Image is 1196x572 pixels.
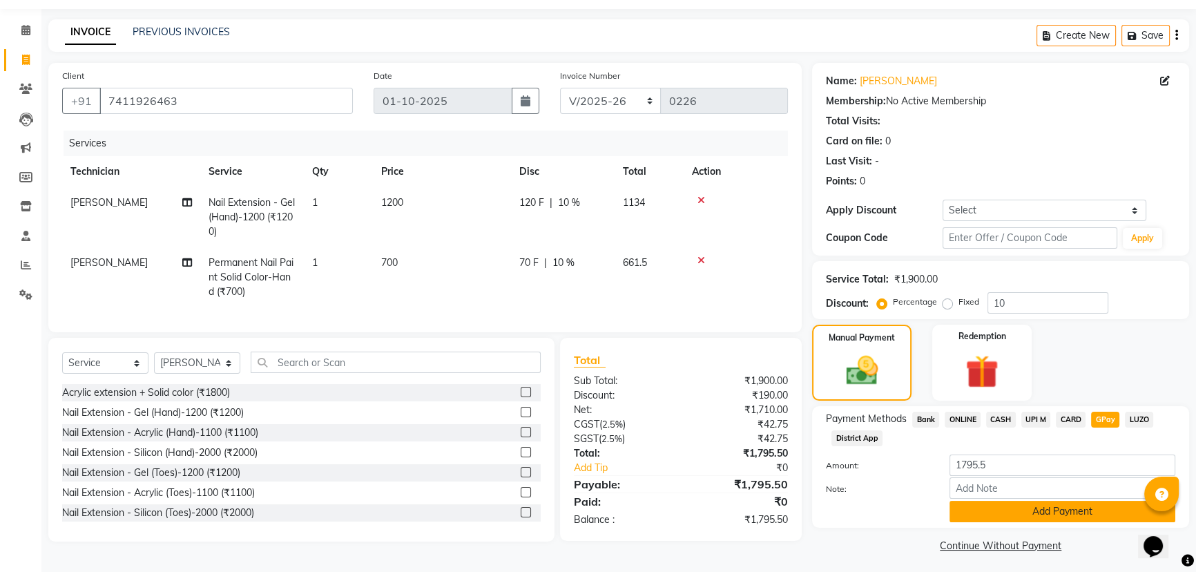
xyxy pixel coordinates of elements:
[826,296,869,311] div: Discount:
[601,433,622,444] span: 2.5%
[860,74,937,88] a: [PERSON_NAME]
[681,476,798,493] div: ₹1,795.50
[62,70,84,82] label: Client
[563,446,681,461] div: Total:
[209,196,295,238] span: Nail Extension - Gel (Hand)-1200 (₹1200)
[885,134,891,149] div: 0
[816,483,939,495] label: Note:
[373,156,511,187] th: Price
[958,330,1006,343] label: Redemption
[563,388,681,403] div: Discount:
[62,506,254,520] div: Nail Extension - Silicon (Toes)-2000 (₹2000)
[826,114,880,128] div: Total Visits:
[681,403,798,417] div: ₹1,710.00
[615,156,684,187] th: Total
[62,486,255,500] div: Nail Extension - Acrylic (Toes)-1100 (₹1100)
[860,174,865,189] div: 0
[1125,412,1153,428] span: LUZO
[544,256,547,270] span: |
[552,256,575,270] span: 10 %
[550,196,552,210] span: |
[623,256,647,269] span: 661.5
[381,196,403,209] span: 1200
[563,403,681,417] div: Net:
[949,455,1175,476] input: Amount
[826,272,889,287] div: Service Total:
[943,227,1117,249] input: Enter Offer / Coupon Code
[62,406,244,420] div: Nail Extension - Gel (Hand)-1200 (₹1200)
[826,94,1175,108] div: No Active Membership
[251,352,541,373] input: Search or Scan
[681,513,798,527] div: ₹1,795.50
[70,256,148,269] span: [PERSON_NAME]
[200,156,304,187] th: Service
[519,256,539,270] span: 70 F
[681,388,798,403] div: ₹190.00
[826,74,857,88] div: Name:
[893,296,937,308] label: Percentage
[563,374,681,388] div: Sub Total:
[681,493,798,510] div: ₹0
[986,412,1016,428] span: CASH
[312,196,318,209] span: 1
[826,231,943,245] div: Coupon Code
[826,412,907,426] span: Payment Methods
[99,88,353,114] input: Search by Name/Mobile/Email/Code
[133,26,230,38] a: PREVIOUS INVOICES
[1123,228,1162,249] button: Apply
[815,539,1186,553] a: Continue Without Payment
[875,154,879,169] div: -
[563,476,681,493] div: Payable:
[65,20,116,45] a: INVOICE
[681,446,798,461] div: ₹1,795.50
[681,374,798,388] div: ₹1,900.00
[1121,25,1170,46] button: Save
[700,461,798,475] div: ₹0
[836,352,888,389] img: _cash.svg
[826,203,943,218] div: Apply Discount
[574,432,599,445] span: SGST
[64,131,798,156] div: Services
[304,156,373,187] th: Qty
[1056,412,1086,428] span: CARD
[563,417,681,432] div: ( )
[955,351,1009,392] img: _gift.svg
[574,418,599,430] span: CGST
[1091,412,1119,428] span: GPay
[826,174,857,189] div: Points:
[949,477,1175,499] input: Add Note
[558,196,580,210] span: 10 %
[1138,517,1182,558] iframe: chat widget
[209,256,293,298] span: Permanent Nail Paint Solid Color-Hand (₹700)
[826,94,886,108] div: Membership:
[563,493,681,510] div: Paid:
[1021,412,1051,428] span: UPI M
[511,156,615,187] th: Disc
[602,419,623,430] span: 2.5%
[563,432,681,446] div: ( )
[563,461,701,475] a: Add Tip
[563,513,681,527] div: Balance :
[70,196,148,209] span: [PERSON_NAME]
[62,385,230,400] div: Acrylic extension + Solid color (₹1800)
[681,432,798,446] div: ₹42.75
[894,272,938,287] div: ₹1,900.00
[949,501,1175,522] button: Add Payment
[826,154,872,169] div: Last Visit:
[312,256,318,269] span: 1
[574,353,606,368] span: Total
[958,296,979,308] label: Fixed
[816,459,939,472] label: Amount:
[623,196,645,209] span: 1134
[560,70,620,82] label: Invoice Number
[1036,25,1116,46] button: Create New
[912,412,939,428] span: Bank
[826,134,882,149] div: Card on file:
[684,156,788,187] th: Action
[62,426,258,440] div: Nail Extension - Acrylic (Hand)-1100 (₹1100)
[62,446,258,460] div: Nail Extension - Silicon (Hand)-2000 (₹2000)
[62,156,200,187] th: Technician
[374,70,392,82] label: Date
[681,417,798,432] div: ₹42.75
[62,466,240,480] div: Nail Extension - Gel (Toes)-1200 (₹1200)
